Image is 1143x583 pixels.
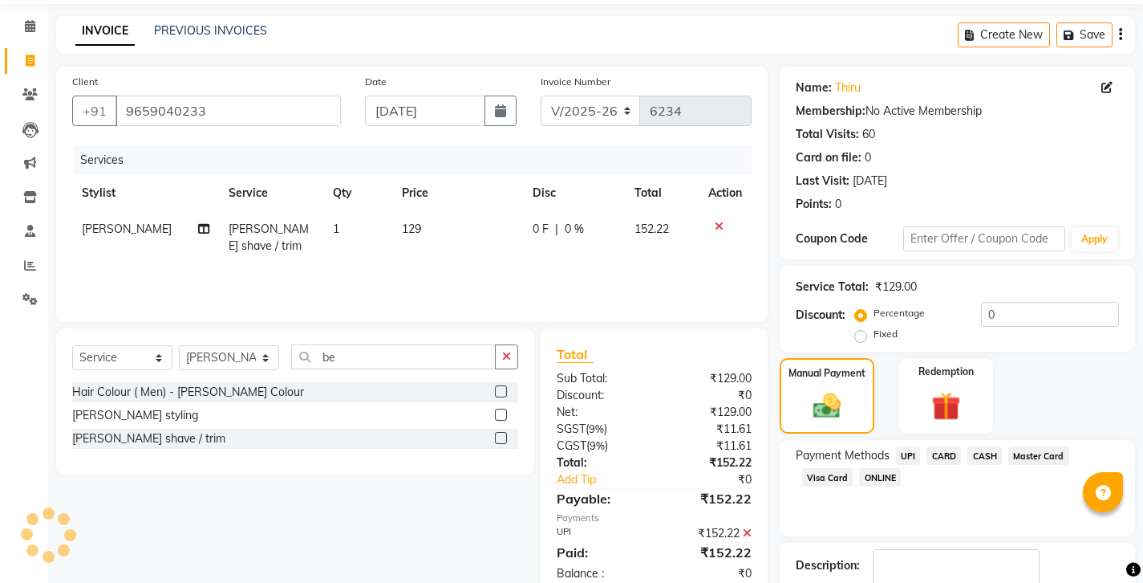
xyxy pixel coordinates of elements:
div: Payments [557,512,752,525]
span: CGST [557,438,586,453]
label: Manual Payment [788,366,865,381]
span: | [555,221,558,238]
input: Search by Name/Mobile/Email/Code [116,96,341,126]
span: 1 [333,222,339,236]
span: 9% [589,422,604,435]
div: [PERSON_NAME] shave / trim [72,430,225,447]
th: Qty [323,175,392,211]
div: 60 [862,126,875,143]
span: CARD [926,446,961,465]
button: Create New [958,22,1050,47]
div: ( ) [545,421,654,438]
span: UPI [896,446,921,465]
div: ₹152.22 [654,543,763,562]
span: 152.22 [634,222,669,236]
div: No Active Membership [796,103,1119,120]
a: Thiru [835,79,861,96]
div: Card on file: [796,149,861,166]
span: Master Card [1008,446,1069,465]
span: Total [557,346,594,363]
span: [PERSON_NAME] [82,222,172,236]
div: Sub Total: [545,370,654,387]
button: +91 [72,96,117,126]
div: ₹0 [672,471,764,488]
div: Paid: [545,543,654,562]
span: 0 F [533,221,549,238]
th: Action [699,175,752,211]
div: 0 [865,149,871,166]
div: Membership: [796,103,865,120]
div: ₹152.22 [654,525,763,542]
div: Service Total: [796,279,869,296]
th: Disc [523,175,625,211]
label: Invoice Number [541,75,610,89]
label: Redemption [918,365,974,379]
div: Name: [796,79,832,96]
div: UPI [545,525,654,542]
div: ₹0 [654,565,763,582]
span: Payment Methods [796,447,890,464]
span: SGST [557,422,586,436]
div: Last Visit: [796,173,849,190]
div: ( ) [545,438,654,455]
input: Enter Offer / Coupon Code [903,226,1065,251]
span: Visa Card [802,468,853,487]
label: Date [365,75,387,89]
th: Total [625,175,698,211]
span: CASH [967,446,1002,465]
label: Client [72,75,98,89]
label: Fixed [873,327,898,341]
div: Payable: [545,489,654,508]
div: Net: [545,404,654,421]
div: Hair Colour ( Men) - [PERSON_NAME] Colour [72,384,304,401]
img: _gift.svg [922,389,970,425]
div: Discount: [545,387,654,404]
a: INVOICE [75,17,135,46]
img: _cash.svg [805,390,849,422]
div: ₹152.22 [654,455,763,471]
span: 9% [590,439,605,452]
button: Save [1056,22,1113,47]
input: Search or Scan [291,344,496,369]
div: ₹0 [654,387,763,404]
span: 129 [402,222,421,236]
span: [PERSON_NAME] shave / trim [229,222,309,253]
a: PREVIOUS INVOICES [154,23,267,38]
a: Add Tip [545,471,672,488]
div: Description: [796,557,860,574]
div: [DATE] [853,173,887,190]
div: [PERSON_NAME] styling [72,407,198,424]
div: Discount: [796,307,845,324]
div: Services [74,145,764,175]
div: ₹11.61 [654,421,763,438]
div: ₹152.22 [654,489,763,508]
div: Balance : [545,565,654,582]
div: ₹129.00 [654,370,763,387]
span: ONLINE [859,468,901,487]
label: Percentage [873,306,925,320]
button: Apply [1072,227,1117,251]
div: ₹129.00 [654,404,763,421]
div: Total Visits: [796,126,859,143]
span: 0 % [565,221,584,238]
div: Coupon Code [796,230,903,247]
div: Total: [545,455,654,471]
th: Price [392,175,522,211]
div: ₹11.61 [654,438,763,455]
div: 0 [835,196,841,213]
th: Stylist [72,175,219,211]
div: Points: [796,196,832,213]
th: Service [219,175,323,211]
div: ₹129.00 [875,279,917,296]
